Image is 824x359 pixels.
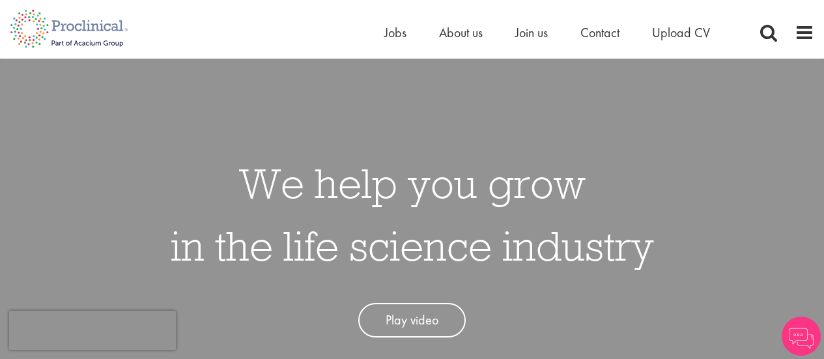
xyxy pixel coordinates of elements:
[580,24,619,41] a: Contact
[439,24,483,41] a: About us
[515,24,548,41] a: Join us
[358,303,466,337] a: Play video
[782,317,821,356] img: Chatbot
[171,152,654,277] h1: We help you grow in the life science industry
[384,24,406,41] a: Jobs
[652,24,710,41] a: Upload CV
